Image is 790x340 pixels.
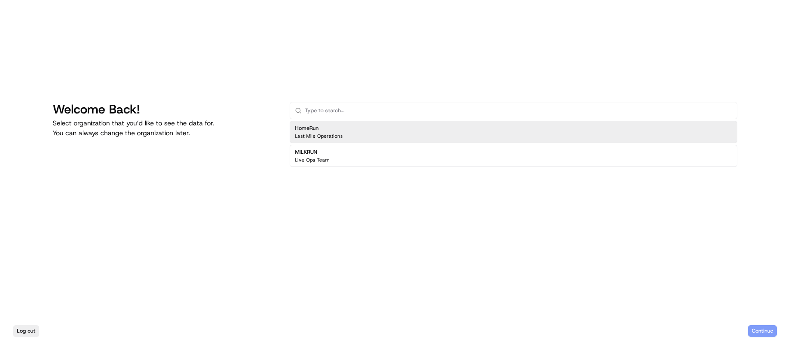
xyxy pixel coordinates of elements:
[53,118,276,138] p: Select organization that you’d like to see the data for. You can always change the organization l...
[305,102,732,119] input: Type to search...
[290,119,737,169] div: Suggestions
[13,325,39,337] button: Log out
[295,148,330,156] h2: MILKRUN
[295,133,343,139] p: Last Mile Operations
[295,157,330,163] p: Live Ops Team
[295,125,343,132] h2: HomeRun
[53,102,276,117] h1: Welcome Back!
